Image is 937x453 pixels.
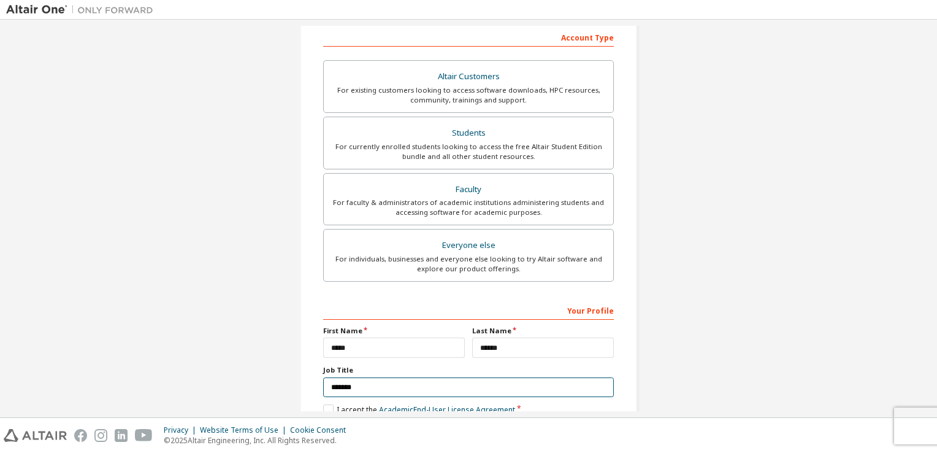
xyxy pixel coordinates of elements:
div: Your Profile [323,300,614,320]
p: © 2025 Altair Engineering, Inc. All Rights Reserved. [164,435,353,446]
a: Academic End-User License Agreement [379,405,515,415]
img: instagram.svg [94,429,107,442]
div: For existing customers looking to access software downloads, HPC resources, community, trainings ... [331,85,606,105]
div: For currently enrolled students looking to access the free Altair Student Edition bundle and all ... [331,142,606,161]
label: I accept the [323,405,515,415]
label: Last Name [472,326,614,336]
img: linkedin.svg [115,429,128,442]
div: Account Type [323,27,614,47]
div: Altair Customers [331,68,606,85]
img: Altair One [6,4,159,16]
label: First Name [323,326,465,336]
div: Students [331,125,606,142]
img: facebook.svg [74,429,87,442]
div: Privacy [164,425,200,435]
label: Job Title [323,365,614,375]
img: altair_logo.svg [4,429,67,442]
div: Faculty [331,181,606,198]
div: For individuals, businesses and everyone else looking to try Altair software and explore our prod... [331,254,606,274]
div: For faculty & administrators of academic institutions administering students and accessing softwa... [331,198,606,217]
div: Everyone else [331,237,606,254]
div: Website Terms of Use [200,425,290,435]
img: youtube.svg [135,429,153,442]
div: Cookie Consent [290,425,353,435]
